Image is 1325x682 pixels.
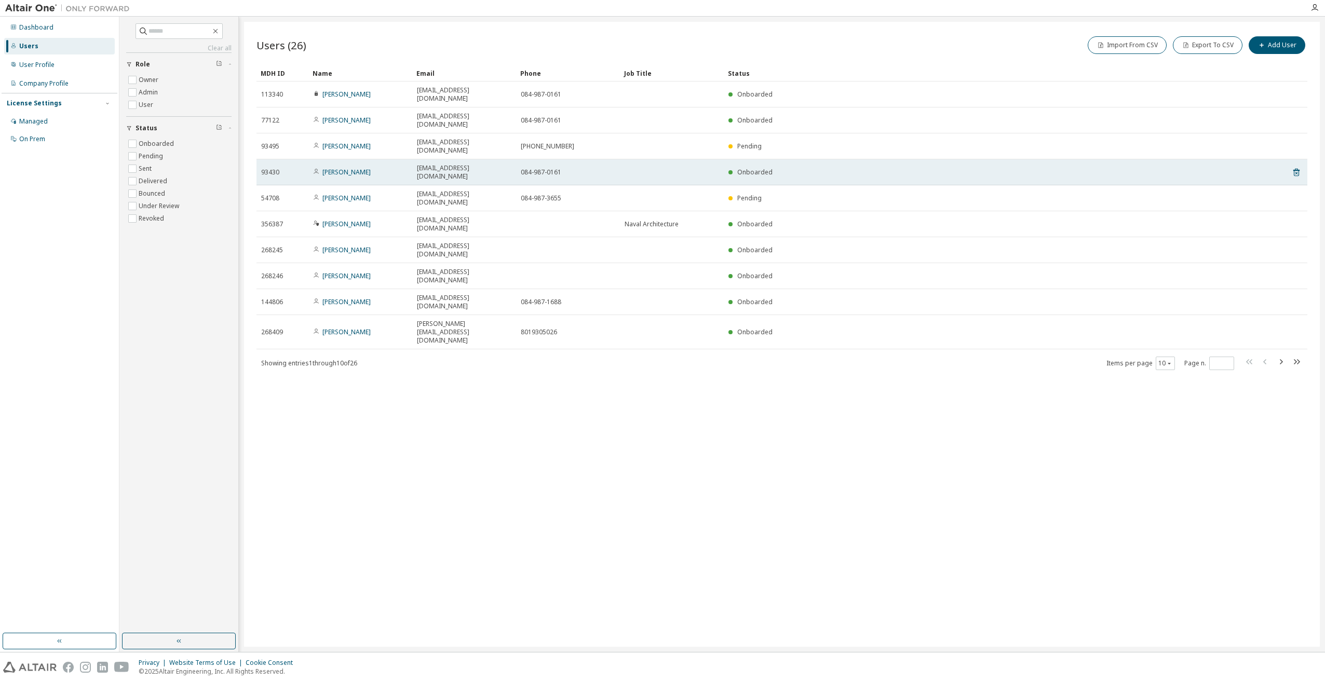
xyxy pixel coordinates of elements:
button: Role [126,53,232,76]
span: Pending [737,142,762,151]
span: Onboarded [737,90,773,99]
button: Export To CSV [1173,36,1242,54]
label: Owner [139,74,160,86]
span: Onboarded [737,245,773,254]
span: 144806 [261,298,283,306]
a: Clear all [126,44,232,52]
span: 268245 [261,246,283,254]
img: altair_logo.svg [3,662,57,673]
span: Clear filter [216,60,222,69]
div: Managed [19,117,48,126]
span: 93495 [261,142,279,151]
a: [PERSON_NAME] [322,90,371,99]
span: [EMAIL_ADDRESS][DOMAIN_NAME] [417,138,511,155]
span: Onboarded [737,328,773,336]
div: Cookie Consent [246,659,299,667]
span: 268409 [261,328,283,336]
div: User Profile [19,61,55,69]
div: Email [416,65,512,81]
div: License Settings [7,99,62,107]
span: Users (26) [256,38,306,52]
span: [EMAIL_ADDRESS][DOMAIN_NAME] [417,112,511,129]
label: Sent [139,162,154,175]
span: Role [136,60,150,69]
span: 084-987-0161 [521,90,561,99]
label: Bounced [139,187,167,200]
a: [PERSON_NAME] [322,116,371,125]
a: [PERSON_NAME] [322,245,371,254]
a: [PERSON_NAME] [322,168,371,176]
img: facebook.svg [63,662,74,673]
div: Company Profile [19,79,69,88]
span: Pending [737,194,762,202]
span: Page n. [1184,357,1234,370]
span: [EMAIL_ADDRESS][DOMAIN_NAME] [417,294,511,310]
button: Import From CSV [1088,36,1167,54]
label: Admin [139,86,160,99]
span: 084-987-0161 [521,168,561,176]
span: Onboarded [737,297,773,306]
label: User [139,99,155,111]
button: Status [126,117,232,140]
span: [EMAIL_ADDRESS][DOMAIN_NAME] [417,268,511,284]
span: 084-987-0161 [521,116,561,125]
div: Privacy [139,659,169,667]
span: Onboarded [737,168,773,176]
div: Phone [520,65,616,81]
span: 54708 [261,194,279,202]
label: Delivered [139,175,169,187]
a: [PERSON_NAME] [322,271,371,280]
span: [PHONE_NUMBER] [521,142,574,151]
span: [EMAIL_ADDRESS][DOMAIN_NAME] [417,242,511,258]
label: Onboarded [139,138,176,150]
span: [EMAIL_ADDRESS][DOMAIN_NAME] [417,190,511,207]
img: Altair One [5,3,135,13]
span: 93430 [261,168,279,176]
span: 8019305026 [521,328,557,336]
div: Users [19,42,38,50]
div: Dashboard [19,23,53,32]
span: Status [136,124,157,132]
span: Naval Architecture [625,220,679,228]
div: On Prem [19,135,45,143]
span: [EMAIL_ADDRESS][DOMAIN_NAME] [417,216,511,233]
span: 268246 [261,272,283,280]
img: youtube.svg [114,662,129,673]
p: © 2025 Altair Engineering, Inc. All Rights Reserved. [139,667,299,676]
span: Onboarded [737,220,773,228]
span: [EMAIL_ADDRESS][DOMAIN_NAME] [417,164,511,181]
span: Onboarded [737,271,773,280]
span: Showing entries 1 through 10 of 26 [261,359,357,367]
button: Add User [1249,36,1305,54]
span: 113340 [261,90,283,99]
div: Website Terms of Use [169,659,246,667]
div: Job Title [624,65,720,81]
label: Pending [139,150,165,162]
div: Name [313,65,408,81]
img: linkedin.svg [97,662,108,673]
span: [EMAIL_ADDRESS][DOMAIN_NAME] [417,86,511,103]
div: MDH ID [261,65,304,81]
img: instagram.svg [80,662,91,673]
div: Status [728,65,1253,81]
span: 084-987-1688 [521,298,561,306]
span: 356387 [261,220,283,228]
a: [PERSON_NAME] [322,142,371,151]
span: 77122 [261,116,279,125]
span: [PERSON_NAME][EMAIL_ADDRESS][DOMAIN_NAME] [417,320,511,345]
label: Revoked [139,212,166,225]
a: [PERSON_NAME] [322,194,371,202]
button: 10 [1158,359,1172,367]
span: 084-987-3655 [521,194,561,202]
a: [PERSON_NAME] [322,328,371,336]
a: [PERSON_NAME] [322,297,371,306]
label: Under Review [139,200,181,212]
span: Clear filter [216,124,222,132]
span: Items per page [1106,357,1175,370]
span: Onboarded [737,116,773,125]
a: [PERSON_NAME] [322,220,371,228]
